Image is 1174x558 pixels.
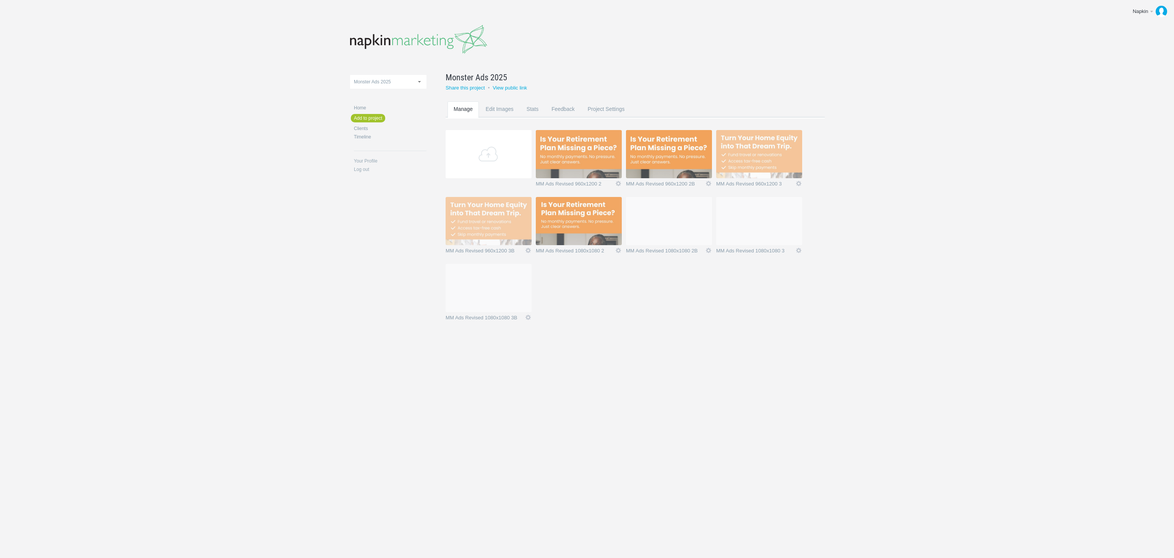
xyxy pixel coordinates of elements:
a: MM Ads Revised 1080x1080 2B [626,248,705,256]
div: Napkin [1133,8,1149,15]
a: MM Ads Revised 1080x1080 3 [716,248,795,256]
a: MM Ads Revised 960x1200 3 [716,181,795,189]
img: napkinmarketing_5n63lz_thumb.jpg [716,130,802,178]
a: MM Ads Revised 960x1200 2 [536,181,615,189]
a: MM Ads Revised 1080x1080 3B [446,315,525,323]
small: • [488,85,490,91]
a: MM Ads Revised 960x1200 2B [626,181,705,189]
a: Icon [795,247,802,254]
a: Project Settings [582,101,631,132]
a: Timeline [354,135,426,139]
a: Feedback [545,101,581,132]
span: Monster Ads 2025 [354,79,391,85]
a: Add to project [351,114,385,122]
img: napkinmarketing-logo_20160520102043.png [350,25,487,54]
a: Icon [705,180,712,187]
a: Share this project [446,85,485,91]
a: Manage [448,101,479,132]
a: View public link [493,85,527,91]
a: MM Ads Revised 960x1200 3B [446,248,525,256]
img: 962c44cf9417398e979bba9dc8fee69e [1156,6,1167,17]
a: Monster Ads 2025 [446,71,806,83]
a: Log out [354,167,426,172]
a: Napkin [1127,4,1170,19]
a: Icon [525,247,532,254]
a: Clients [354,126,426,131]
img: napkinmarketing_bm2ztu_thumb.jpg [536,197,622,245]
img: napkinmarketing_jthenu_thumb.jpg [446,197,532,245]
a: Icon [795,180,802,187]
a: Home [354,106,426,110]
a: Add [446,130,532,178]
img: napkinmarketing_d5ftzz_thumb.jpg [536,130,622,178]
a: Icon [615,180,622,187]
a: Icon [705,247,712,254]
a: Stats [521,101,545,132]
a: Icon [615,247,622,254]
a: MM Ads Revised 1080x1080 2 [536,248,615,256]
a: Icon [525,314,532,321]
span: Monster Ads 2025 [446,71,507,83]
img: napkinmarketing_khhssd_thumb.jpg [626,130,712,178]
a: Your Profile [354,159,426,163]
a: Edit Images [480,101,520,132]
